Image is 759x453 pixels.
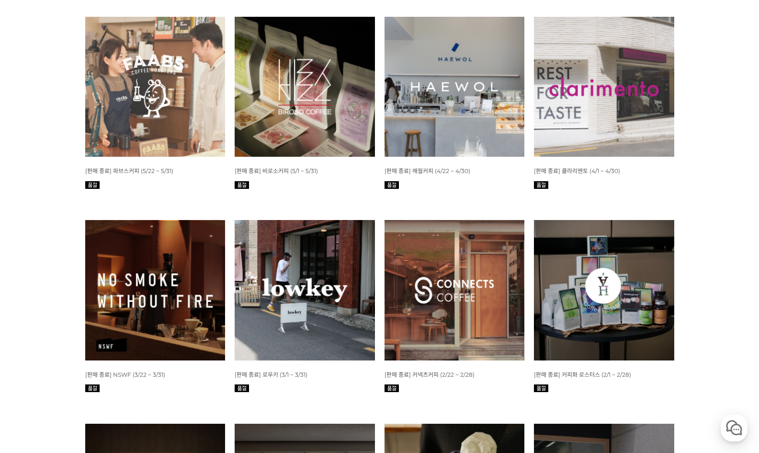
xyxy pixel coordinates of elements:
[385,371,475,378] span: [판매 종료] 커넥츠커피 (2/22 ~ 2/28)
[534,181,548,189] img: 품절
[534,220,674,360] img: 2월 커피 월픽 커피화 로스터스
[235,220,375,360] img: 3월 커피 월픽 로우키
[385,220,525,360] img: 2월 커피 스몰월픽 커넥츠커피
[385,181,399,189] img: 품절
[148,318,159,326] span: 설정
[3,304,63,328] a: 홈
[85,371,165,378] span: [판매 종료] NSWF (3/22 ~ 3/31)
[534,384,548,392] img: 품절
[385,384,399,392] img: 품절
[385,371,475,378] a: [판매 종료] 커넥츠커피 (2/22 ~ 2/28)
[30,318,36,326] span: 홈
[85,371,165,378] a: [판매 종료] NSWF (3/22 ~ 3/31)
[534,371,631,378] a: [판매 종료] 커피화 로스터스 (2/1 ~ 2/28)
[385,167,470,174] a: [판매 종료] 해월커피 (4/22 ~ 4/30)
[385,17,525,157] img: 4월 커피 스몰월픽 해월커피
[124,304,184,328] a: 설정
[85,17,226,157] img: 5월 커피 스몰 월픽 파브스커피
[63,304,124,328] a: 대화
[85,220,226,360] img: 2월 커피 스몰월픽 NSWF(노스모크위드아웃파이어)
[235,167,318,174] a: [판매 종료] 비로소커피 (5/1 ~ 5/31)
[235,17,375,157] img: 5월 커피 월픽 비로소커피
[85,384,100,392] img: 품절
[85,181,100,189] img: 품절
[85,167,173,174] a: [판매 종료] 파브스커피 (5/22 ~ 5/31)
[88,319,99,326] span: 대화
[235,371,307,378] span: [판매 종료] 로우키 (3/1 ~ 3/31)
[534,17,674,157] img: 4월 커피 월픽 클라리멘토
[235,371,307,378] a: [판매 종료] 로우키 (3/1 ~ 3/31)
[534,371,631,378] span: [판매 종료] 커피화 로스터스 (2/1 ~ 2/28)
[235,384,249,392] img: 품절
[534,167,620,174] a: [판매 종료] 클라리멘토 (4/1 ~ 4/30)
[235,181,249,189] img: 품절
